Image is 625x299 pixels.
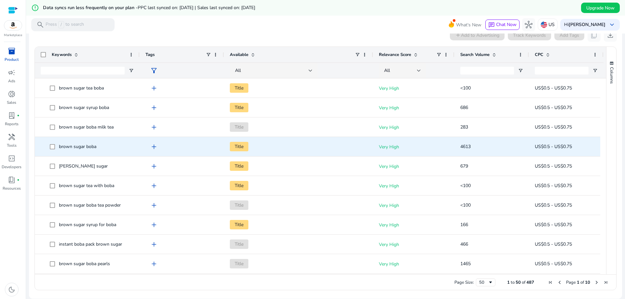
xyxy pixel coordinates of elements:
[525,21,533,29] span: hub
[150,221,158,229] span: add
[379,121,449,134] p: Very High
[460,183,471,189] span: <100
[379,160,449,173] p: Very High
[138,5,255,11] span: PPC last synced on: [DATE] | Sales last synced on: [DATE]
[150,240,158,248] span: add
[585,279,590,285] span: 10
[150,123,158,131] span: add
[511,279,515,285] span: to
[41,67,125,75] input: Keywords Filter Input
[5,57,19,62] p: Product
[594,280,599,285] div: Next Page
[548,280,553,285] div: First Page
[379,257,449,271] p: Very High
[460,261,471,267] span: 1465
[59,163,108,169] span: [PERSON_NAME] sugar
[150,67,158,75] span: filter_alt
[4,33,22,38] p: Marketplace
[230,52,248,58] span: Available
[608,21,616,29] span: keyboard_arrow_down
[460,104,468,111] span: 686
[59,124,114,130] span: brown sugar boba milk tea
[379,199,449,212] p: Very High
[150,260,158,268] span: add
[17,114,20,117] span: fiber_manual_record
[586,5,615,11] span: Upgrade Now
[496,21,517,28] span: Chat Now
[150,143,158,151] span: add
[230,181,248,190] span: Title
[379,218,449,232] p: Very High
[460,202,471,208] span: <100
[150,162,158,170] span: add
[235,67,241,74] span: All
[535,222,572,228] span: US$0.5 - US$0.75
[580,279,584,285] span: of
[485,20,520,30] button: chatChat Now
[8,69,16,76] span: campaign
[8,47,16,55] span: inventory_2
[59,85,104,91] span: brown sugar tea boba
[566,279,576,285] span: Page
[230,122,248,132] span: Title
[535,183,572,189] span: US$0.5 - US$0.75
[59,104,109,111] span: brown sugar syrup boba
[535,163,572,169] span: US$0.5 - US$0.75
[17,179,20,181] span: fiber_manual_record
[150,201,158,209] span: add
[522,18,535,31] button: hub
[456,19,481,31] span: What's New
[230,239,248,249] span: Title
[460,52,490,58] span: Search Volume
[5,121,19,127] p: Reports
[507,279,510,285] span: 1
[230,83,248,93] span: Title
[564,22,605,27] p: Hi
[569,21,605,28] b: [PERSON_NAME]
[479,279,488,285] div: 50
[516,279,521,285] span: 50
[4,20,22,30] img: amazon.svg
[146,52,155,58] span: Tags
[606,31,614,39] span: download
[535,124,572,130] span: US$0.5 - US$0.75
[3,185,21,191] p: Resources
[59,222,116,228] span: brown sugar syrup for boba
[535,67,589,75] input: CPC Filter Input
[230,161,248,171] span: Title
[379,238,449,251] p: Very High
[460,143,471,150] span: 4613
[8,286,16,293] span: dark_mode
[592,68,598,73] button: Open Filter Menu
[460,67,514,75] input: Search Volume Filter Input
[535,202,572,208] span: US$0.5 - US$0.75
[535,104,572,111] span: US$0.5 - US$0.75
[522,279,525,285] span: of
[46,21,84,28] p: Press to search
[535,261,572,267] span: US$0.5 - US$0.75
[7,100,16,105] p: Sales
[379,52,411,58] span: Relevance Score
[460,124,468,130] span: 283
[8,176,16,184] span: book_4
[230,220,248,229] span: Title
[230,200,248,210] span: Title
[150,104,158,112] span: add
[379,179,449,193] p: Very High
[526,279,534,285] span: 487
[460,163,468,169] span: 679
[43,5,255,11] h5: Data syncs run less frequently on your plan -
[384,67,390,74] span: All
[59,143,96,150] span: brown sugar boba
[379,82,449,95] p: Very High
[150,84,158,92] span: add
[59,261,110,267] span: brown sugar boba pearls
[379,101,449,115] p: Very High
[7,143,17,148] p: Tools
[8,90,16,98] span: donut_small
[460,222,468,228] span: 166
[581,3,620,13] button: Upgrade Now
[577,279,579,285] span: 1
[535,52,543,58] span: CPC
[230,103,248,112] span: Title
